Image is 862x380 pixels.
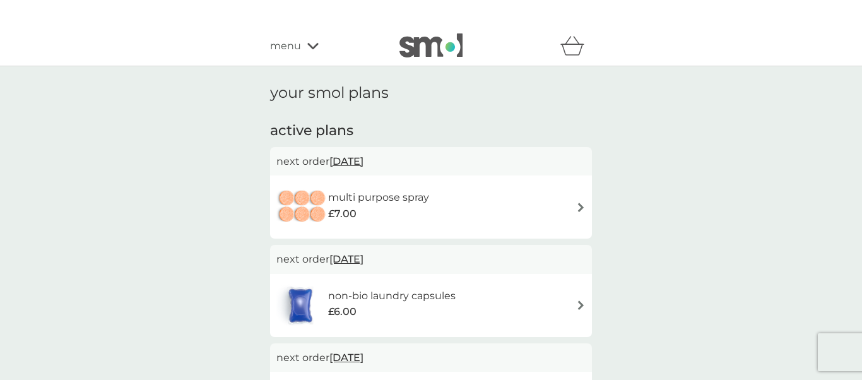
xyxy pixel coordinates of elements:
[329,149,363,174] span: [DATE]
[270,84,592,102] h1: your smol plans
[328,206,357,222] span: £7.00
[328,288,456,304] h6: non-bio laundry capsules
[276,185,328,229] img: multi purpose spray
[276,153,586,170] p: next order
[576,300,586,310] img: arrow right
[329,345,363,370] span: [DATE]
[276,251,586,268] p: next order
[576,203,586,212] img: arrow right
[399,33,463,57] img: smol
[329,247,363,271] span: [DATE]
[276,350,586,366] p: next order
[328,189,429,206] h6: multi purpose spray
[560,33,592,59] div: basket
[270,38,301,54] span: menu
[270,121,592,141] h2: active plans
[328,304,357,320] span: £6.00
[276,283,324,328] img: non-bio laundry capsules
